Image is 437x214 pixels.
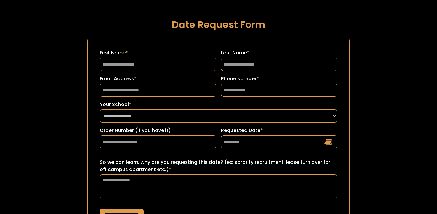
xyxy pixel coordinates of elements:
[100,75,216,82] label: Email Address
[221,75,338,82] label: Phone Number
[100,159,337,173] label: So we can learn, why are you requesting this date? (ex: sorority recruitment, lease turn over for...
[87,19,350,30] h1: Date Request Form
[100,101,337,108] label: Your School
[100,127,216,134] label: Order Number (if you have it)
[221,127,338,134] label: Requested Date
[221,49,338,57] label: Last Name
[100,49,216,57] label: First Name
